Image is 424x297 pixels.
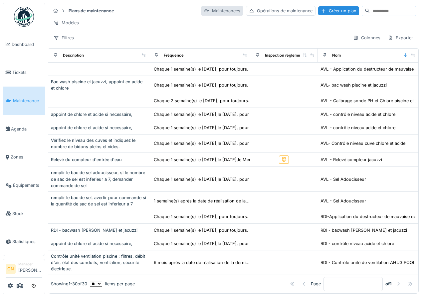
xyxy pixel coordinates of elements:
[51,227,146,233] div: RDI - bacwash [PERSON_NAME] et jacuzzi
[11,154,42,160] span: Zones
[12,69,42,76] span: Tickets
[350,33,383,43] div: Colonnes
[6,262,42,278] a: ON Manager[PERSON_NAME]
[18,262,42,267] div: Manager
[51,156,146,163] div: Relevé du compteur d'entrée d'eau
[3,59,45,87] a: Tickets
[154,176,254,182] div: Chaque 1 semaine(s) le [DATE],le [DATE], pour ...
[320,259,415,266] div: RDI - Contrôle unité de ventilation AHU3 POOL
[154,125,254,131] div: Chaque 1 semaine(s) le [DATE],le [DATE], pour ...
[385,33,416,43] div: Exporter
[66,8,117,14] strong: Plans de maintenance
[320,176,366,182] div: AVL - Sel Adoucisseur
[51,125,146,131] div: appoint de chlore et acide si necessaire,
[3,171,45,199] a: Équipements
[154,66,248,72] div: Chaque 1 semaine(s) le [DATE], pour toujours.
[320,240,394,247] div: RDI - contrôle niveau acide et chlore
[51,169,146,189] div: remplir le bac de sel adoucisseur, si le nombre de sac de sel est inferieur a 7, demander command...
[3,143,45,171] a: Zones
[90,281,135,287] div: items per page
[154,111,254,118] div: Chaque 1 semaine(s) le [DATE],le [DATE], pour ...
[14,7,34,27] img: Badge_color-CXgf-gQk.svg
[154,82,248,88] div: Chaque 1 semaine(s) le [DATE], pour toujours.
[318,6,359,15] div: Créer un plan
[51,281,87,287] div: Showing 1 - 30 of 30
[13,98,42,104] span: Maintenance
[265,53,311,58] div: Inspection réglementaire
[11,126,42,132] span: Agenda
[320,82,387,88] div: AVL- bac wash piscine et jacuzzi
[311,281,321,287] div: Page
[154,227,248,233] div: Chaque 1 semaine(s) le [DATE], pour toujours.
[332,53,341,58] div: Nom
[320,125,395,131] div: AVL - contrôle niveau acide et chlore
[51,253,146,272] div: Contrôle unité ventilation piscine : filtres, débit d'air, état des conduits, ventilation, sécuri...
[63,53,84,58] div: Description
[154,213,248,220] div: Chaque 1 semaine(s) le [DATE], pour toujours.
[13,182,42,188] span: Équipements
[51,194,146,207] div: remplir le bac de sel, avertir pour commande si la quantité de sac de sel est inferieur a 7
[6,264,16,274] li: ON
[154,240,254,247] div: Chaque 1 semaine(s) le [DATE],le [DATE], pour ...
[12,41,42,48] span: Dashboard
[320,140,405,147] div: AVL- Contrôle niveau cuve chlore et acide
[154,140,254,147] div: Chaque 1 semaine(s) le [DATE],le [DATE], pour ...
[12,210,42,217] span: Stock
[164,53,184,58] div: Fréquence
[3,199,45,228] a: Stock
[3,228,45,256] a: Statistiques
[51,18,82,28] div: Modèles
[154,98,249,104] div: Chaque 2 semaine(s) le [DATE], pour toujours.
[51,33,77,43] div: Filtres
[320,227,407,233] div: RDI - bacwash [PERSON_NAME] et jacuzzi
[3,87,45,115] a: Maintenance
[320,156,382,163] div: AVL - Relevé compteur jacuzzi
[154,156,261,163] div: Chaque 1 semaine(s) le [DATE],le [DATE],le Mercre...
[246,6,316,16] div: Opérations de maintenance
[18,262,42,276] li: [PERSON_NAME]
[154,259,250,266] div: 6 mois après la date de réalisation de la derni...
[12,238,42,245] span: Statistiques
[3,115,45,143] a: Agenda
[51,137,146,150] div: Vérifiez le niveau des cuves et indiquez le nombre de bidons pleins et vides.
[201,6,243,16] div: Maintenances
[3,30,45,59] a: Dashboard
[51,79,146,91] div: Bac wash piscine et jacuzzi, appoint en acide et chlore
[51,111,146,118] div: appoint de chlore et acide si necessaire,
[51,240,146,247] div: appoint de chlore et acide si necessaire,
[320,198,366,204] div: AVL - Sel Adoucisseur
[385,281,392,287] strong: of 1
[154,198,250,204] div: 1 semaine(s) après la date de réalisation de la...
[320,111,395,118] div: AVL - contrôle niveau acide et chlore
